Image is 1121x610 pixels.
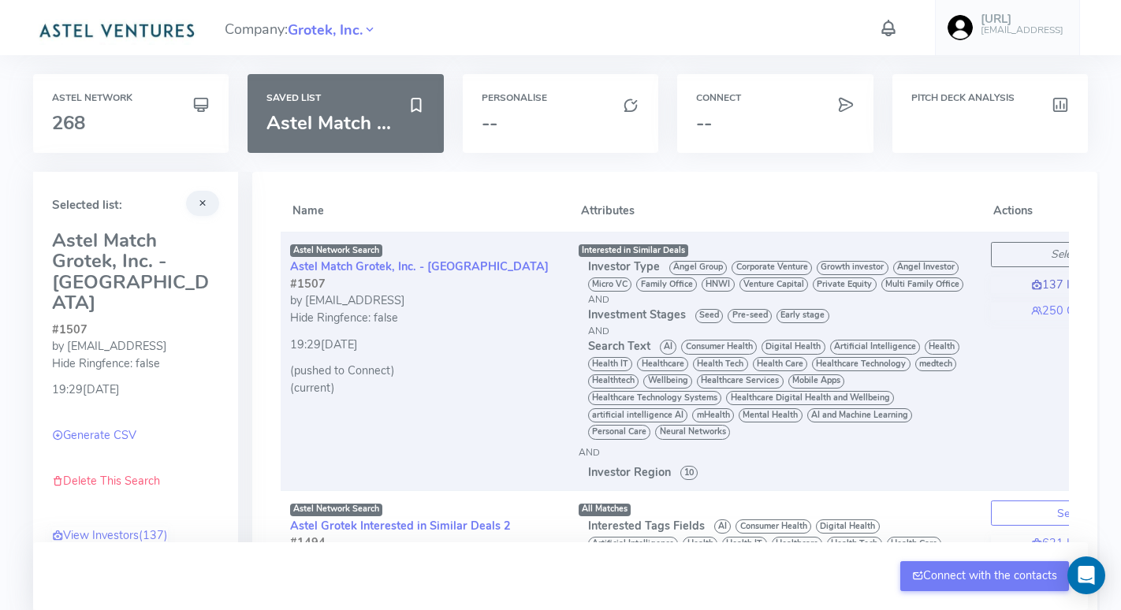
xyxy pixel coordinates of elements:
[225,14,377,42] span: Company:
[702,277,735,292] span: HNWI
[900,561,1070,591] button: Connect with the contacts
[52,427,136,443] a: Generate CSV
[807,408,913,422] span: AI and Machine Learning
[588,518,705,534] span: Interested Tags Fields
[1051,247,1093,262] i: Selected
[290,292,560,310] div: by [EMAIL_ADDRESS]
[52,338,219,355] div: by [EMAIL_ADDRESS]
[772,537,823,551] span: Healthcare
[588,408,688,422] span: artificial intelligence AI
[569,191,981,232] th: Attributes
[830,340,921,354] span: Artificial Intelligence
[290,534,560,552] div: #1494
[52,322,219,339] div: #1507
[52,230,219,314] h3: Astel Match Grotek, Inc. - [GEOGRAPHIC_DATA]
[290,327,560,354] div: 19:29[DATE]
[290,380,560,397] div: (current)
[588,374,639,389] span: Healthtech
[681,340,757,354] span: Consumer Health
[52,199,219,212] h5: Selected list:
[816,519,880,534] span: Digital Health
[290,504,383,516] span: Astel Network Search
[696,93,855,103] h6: Connect
[777,309,829,323] span: Early stage
[588,357,633,371] span: Health IT
[762,340,825,354] span: Digital Health
[52,93,210,103] h6: Astel Network
[660,340,677,354] span: AI
[680,466,698,480] span: 10
[643,374,692,389] span: Wellbeing
[813,277,877,292] span: Private Equity
[893,261,959,275] span: Angel Investor
[637,357,688,371] span: Healthcare
[911,93,1070,103] h6: Pitch Deck Analysis
[290,244,383,257] span: Astel Network Search
[697,374,784,389] span: Healthcare Services
[588,277,632,292] span: Micro VC
[288,20,363,39] a: Grotek, Inc.
[722,537,767,551] span: Health IT
[739,277,809,292] span: Venture Capital
[588,391,722,405] span: Healthcare Technology Systems
[588,259,660,274] span: Investor Type
[588,324,972,338] div: AND
[739,408,803,422] span: Mental Health
[669,261,728,275] span: Angel Group
[695,309,724,323] span: Seed
[52,110,85,136] span: 268
[588,292,972,307] div: AND
[817,261,888,275] span: Growth investor
[812,357,911,371] span: Healthcare Technology
[683,537,717,551] span: Health
[582,503,628,515] span: All Matches
[981,25,1063,35] h6: [EMAIL_ADDRESS]
[281,191,569,232] th: Name
[266,110,391,136] span: Astel Match ...
[588,338,650,354] span: Search Text
[827,537,882,551] span: Health Tech
[948,15,973,40] img: user-image
[736,519,811,534] span: Consumer Health
[693,357,748,371] span: Health Tech
[52,527,168,545] a: View Investors(137)
[981,13,1063,26] h5: [URL]
[290,276,560,293] div: #1507
[887,537,942,551] span: Health Care
[728,309,772,323] span: Pre-seed
[588,537,679,551] span: Artificial Intelligence
[290,259,549,274] a: Astel Match Grotek, Inc. - [GEOGRAPHIC_DATA]
[588,307,686,322] span: Investment Stages
[726,391,894,405] span: Healthcare Digital Health and Wellbeing
[696,110,712,136] span: --
[753,357,808,371] span: Health Care
[714,519,732,534] span: AI
[732,261,812,275] span: Corporate Venture
[52,355,219,373] div: Hide Ringfence: false
[290,518,511,534] a: Astel Grotek Interested in Similar Deals 2
[788,374,845,389] span: Mobile Apps
[588,464,671,480] span: Investor Region
[266,93,425,103] h6: Saved List
[139,527,168,543] span: (137)
[925,340,959,354] span: Health
[52,372,219,399] div: 19:29[DATE]
[588,425,651,439] span: Personal Care
[915,357,957,371] span: medtech
[579,445,972,459] div: AND
[52,473,160,489] a: Delete This Search
[881,277,964,292] span: Multi Family Office
[290,363,560,380] div: (pushed to Connect)
[1067,556,1105,594] div: Open Intercom Messenger
[290,310,560,327] div: Hide Ringfence: false
[655,425,730,439] span: Neural Networks
[288,20,363,41] span: Grotek, Inc.
[482,93,640,103] h6: Personalise
[482,110,497,136] span: --
[692,408,734,422] span: mHealth
[582,244,685,256] span: Interested in Similar Deals
[636,277,697,292] span: Family Office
